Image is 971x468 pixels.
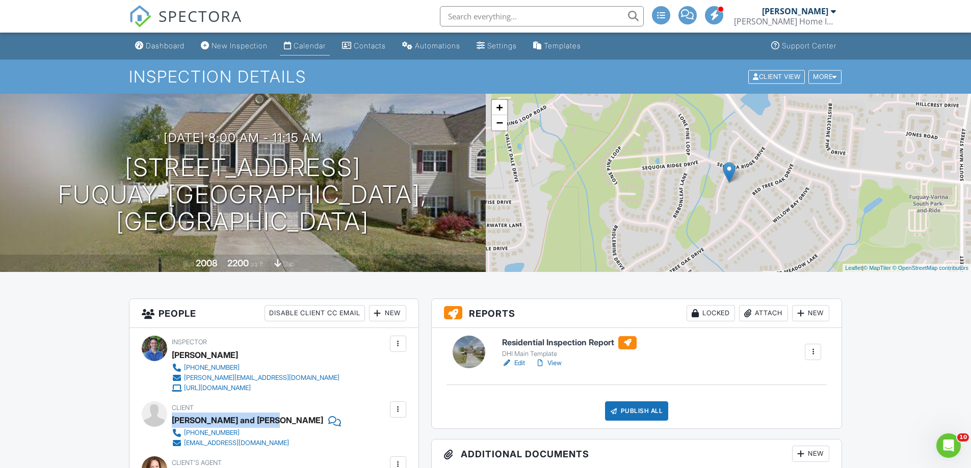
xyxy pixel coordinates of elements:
[172,404,194,411] span: Client
[792,446,829,462] div: New
[129,68,843,86] h1: Inspection Details
[129,14,242,35] a: SPECTORA
[172,347,238,363] div: [PERSON_NAME]
[808,70,842,84] div: More
[487,41,517,50] div: Settings
[843,264,971,272] div: |
[687,305,735,321] div: Locked
[280,37,330,56] a: Calendar
[129,5,151,27] img: The Best Home Inspection Software - Spectora
[748,70,805,84] div: Client View
[338,37,390,56] a: Contacts
[492,115,507,130] a: Zoom out
[502,358,525,368] a: Edit
[473,37,521,56] a: Settings
[440,6,644,26] input: Search everything...
[415,41,460,50] div: Automations
[184,364,240,372] div: [PHONE_NUMBER]
[845,265,862,271] a: Leaflet
[265,305,365,321] div: Disable Client CC Email
[172,383,339,393] a: [URL][DOMAIN_NAME]
[184,384,251,392] div: [URL][DOMAIN_NAME]
[250,260,265,268] span: sq. ft.
[184,374,339,382] div: [PERSON_NAME][EMAIL_ADDRESS][DOMAIN_NAME]
[492,100,507,115] a: Zoom in
[196,258,218,268] div: 2008
[183,260,194,268] span: Built
[172,412,323,428] div: [PERSON_NAME] and [PERSON_NAME]
[863,265,891,271] a: © MapTiler
[197,37,272,56] a: New Inspection
[605,401,669,421] div: Publish All
[172,363,339,373] a: [PHONE_NUMBER]
[734,16,836,26] div: Doherty Home Inspections
[398,37,464,56] a: Automations (Advanced)
[159,5,242,26] span: SPECTORA
[535,358,562,368] a: View
[172,459,222,466] span: Client's Agent
[957,433,969,442] span: 10
[131,37,189,56] a: Dashboard
[792,305,829,321] div: New
[172,438,333,448] a: [EMAIL_ADDRESS][DOMAIN_NAME]
[893,265,968,271] a: © OpenStreetMap contributors
[502,350,637,358] div: DHI Main Template
[782,41,836,50] div: Support Center
[767,37,841,56] a: Support Center
[283,260,294,268] span: slab
[164,131,322,145] h3: [DATE] 8:00 am - 11:15 am
[502,336,637,349] h6: Residential Inspection Report
[172,373,339,383] a: [PERSON_NAME][EMAIL_ADDRESS][DOMAIN_NAME]
[294,41,326,50] div: Calendar
[432,299,842,328] h3: Reports
[184,439,289,447] div: [EMAIL_ADDRESS][DOMAIN_NAME]
[212,41,268,50] div: New Inspection
[172,338,207,346] span: Inspector
[184,429,240,437] div: [PHONE_NUMBER]
[747,72,807,80] a: Client View
[936,433,961,458] iframe: Intercom live chat
[739,305,788,321] div: Attach
[129,299,418,328] h3: People
[762,6,828,16] div: [PERSON_NAME]
[172,428,333,438] a: [PHONE_NUMBER]
[354,41,386,50] div: Contacts
[227,258,249,268] div: 2200
[544,41,581,50] div: Templates
[369,305,406,321] div: New
[529,37,585,56] a: Templates
[146,41,185,50] div: Dashboard
[16,154,469,235] h1: [STREET_ADDRESS] Fuquay-[GEOGRAPHIC_DATA], [GEOGRAPHIC_DATA]
[502,336,637,359] a: Residential Inspection Report DHI Main Template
